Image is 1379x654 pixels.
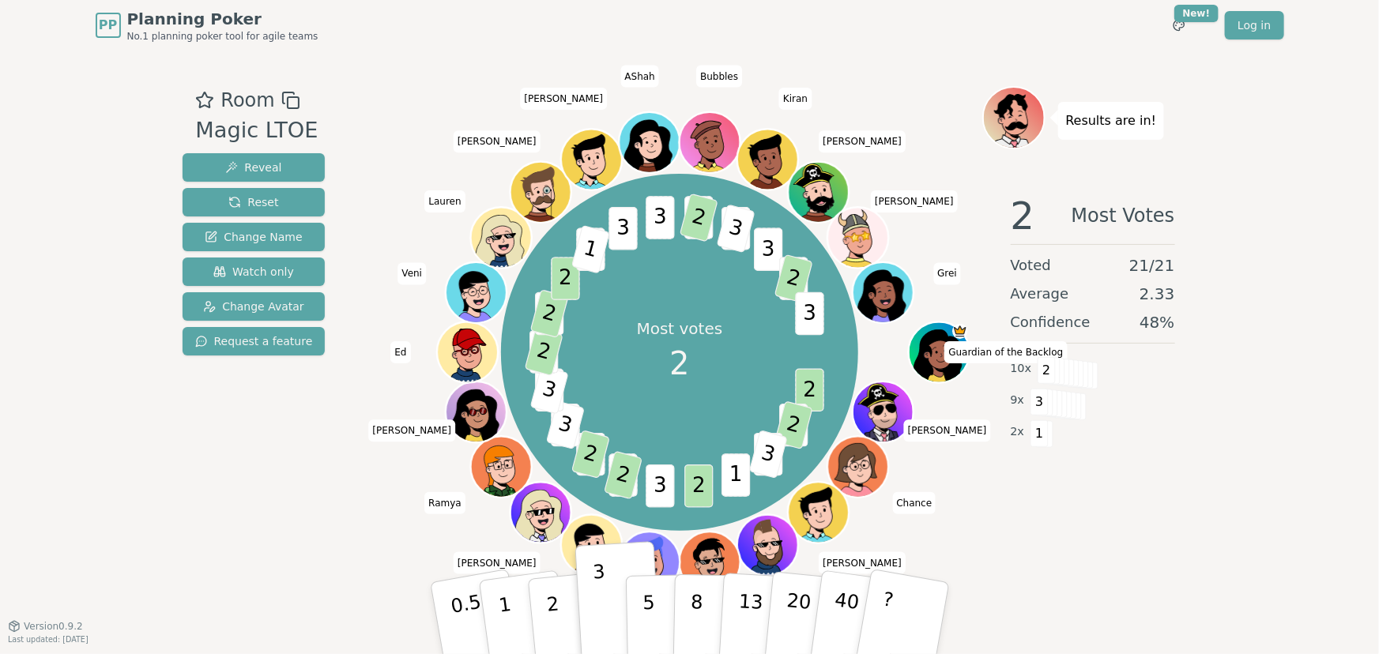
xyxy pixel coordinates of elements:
[944,341,1067,363] span: Click to change your name
[1066,110,1157,132] p: Results are in!
[604,451,642,500] span: 2
[220,86,274,115] span: Room
[1165,11,1193,39] button: New!
[779,88,812,110] span: Click to change your name
[8,620,83,633] button: Version0.9.2
[1011,392,1025,409] span: 9 x
[819,552,906,574] span: Click to change your name
[183,292,326,321] button: Change Avatar
[183,153,326,182] button: Reveal
[195,86,214,115] button: Add as favourite
[1011,197,1035,235] span: 2
[1030,389,1049,415] span: 3
[454,552,541,574] span: Click to change your name
[397,263,426,285] span: Click to change your name
[1011,360,1032,378] span: 10 x
[203,299,304,314] span: Change Avatar
[796,369,824,412] span: 2
[8,635,89,644] span: Last updated: [DATE]
[1225,11,1283,39] a: Log in
[571,225,610,274] span: 1
[1174,5,1219,22] div: New!
[1011,423,1025,441] span: 2 x
[819,130,906,152] span: Click to change your name
[637,318,723,340] p: Most votes
[205,229,302,245] span: Change Name
[754,228,782,271] span: 3
[183,188,326,216] button: Reset
[774,401,813,450] span: 2
[195,333,313,349] span: Request a feature
[1140,311,1174,333] span: 48 %
[646,465,674,508] span: 3
[424,492,465,514] span: Click to change your name
[195,115,318,147] div: Magic LTOE
[24,620,83,633] span: Version 0.9.2
[127,30,318,43] span: No.1 planning poker tool for agile teams
[1011,283,1069,305] span: Average
[551,257,579,300] span: 2
[749,430,788,479] span: 3
[454,130,541,152] span: Click to change your name
[696,66,742,88] span: Click to change your name
[796,292,824,335] span: 3
[904,419,991,442] span: Click to change your name
[1140,283,1175,305] span: 2.33
[892,492,936,514] span: Click to change your name
[525,328,563,377] span: 2
[1072,197,1175,235] span: Most Votes
[684,465,713,508] span: 2
[530,290,569,339] span: 2
[213,264,294,280] span: Watch only
[546,401,585,450] span: 3
[621,66,659,88] span: Click to change your name
[424,190,465,212] span: Click to change your name
[1011,311,1091,333] span: Confidence
[680,194,718,242] span: 2
[368,419,455,442] span: Click to change your name
[183,327,326,355] button: Request a feature
[1030,420,1049,447] span: 1
[96,8,318,43] a: PPPlanning PokerNo.1 planning poker tool for agile teams
[390,341,410,363] span: Click to change your name
[521,88,608,110] span: Click to change your name
[183,223,326,251] button: Change Name
[530,366,569,415] span: 3
[99,16,117,35] span: PP
[228,194,278,210] span: Reset
[571,430,610,479] span: 2
[1038,357,1056,384] span: 2
[722,454,750,497] span: 1
[592,561,609,647] p: 3
[225,160,281,175] span: Reveal
[609,208,638,250] span: 3
[669,340,689,387] span: 2
[952,324,967,339] span: Guardian of the Backlog is the host
[646,197,674,239] span: 3
[621,533,679,591] button: Click to change your avatar
[933,263,961,285] span: Click to change your name
[1011,254,1052,276] span: Voted
[183,257,326,286] button: Watch only
[1129,254,1175,276] span: 21 / 21
[774,254,813,303] span: 2
[717,205,755,254] span: 3
[127,8,318,30] span: Planning Poker
[871,190,958,212] span: Click to change your name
